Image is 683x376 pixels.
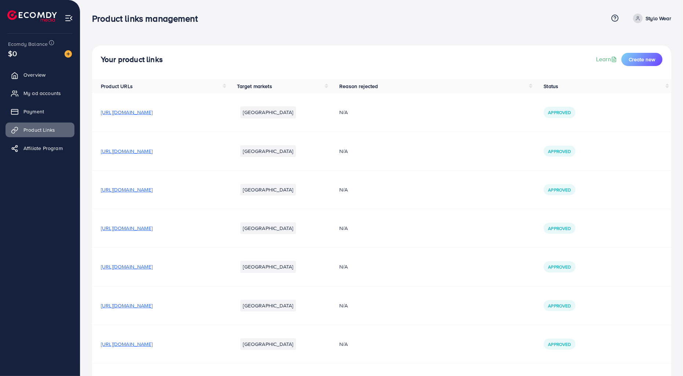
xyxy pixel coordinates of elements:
a: Overview [6,67,74,82]
span: Affiliate Program [23,145,63,152]
li: [GEOGRAPHIC_DATA] [240,338,296,350]
img: logo [7,10,57,22]
span: Approved [548,303,571,309]
li: [GEOGRAPHIC_DATA] [240,184,296,196]
span: My ad accounts [23,90,61,97]
span: Create new [629,56,655,63]
span: Reason rejected [339,83,378,90]
span: Approved [548,148,571,154]
a: My ad accounts [6,86,74,101]
span: N/A [339,109,348,116]
img: menu [65,14,73,22]
span: Ecomdy Balance [8,40,48,48]
img: image [65,50,72,58]
span: Approved [548,109,571,116]
a: Product Links [6,123,74,137]
span: [URL][DOMAIN_NAME] [101,302,153,309]
span: Approved [548,187,571,193]
a: Learn [596,55,618,63]
p: Stylo Wear [646,14,671,23]
li: [GEOGRAPHIC_DATA] [240,300,296,311]
span: N/A [339,186,348,193]
span: Payment [23,108,44,115]
span: Product Links [23,126,55,134]
span: Target markets [237,83,272,90]
span: $0 [8,48,17,59]
span: [URL][DOMAIN_NAME] [101,109,153,116]
h3: Product links management [92,13,204,24]
span: [URL][DOMAIN_NAME] [101,340,153,348]
span: N/A [339,302,348,309]
a: Affiliate Program [6,141,74,156]
a: Stylo Wear [630,14,671,23]
span: [URL][DOMAIN_NAME] [101,263,153,270]
span: Approved [548,341,571,347]
span: Approved [548,225,571,231]
li: [GEOGRAPHIC_DATA] [240,222,296,234]
span: [URL][DOMAIN_NAME] [101,224,153,232]
li: [GEOGRAPHIC_DATA] [240,106,296,118]
span: Approved [548,264,571,270]
span: Product URLs [101,83,133,90]
span: N/A [339,263,348,270]
span: Status [544,83,558,90]
span: N/A [339,340,348,348]
h4: Your product links [101,55,163,64]
span: [URL][DOMAIN_NAME] [101,186,153,193]
span: N/A [339,147,348,155]
span: N/A [339,224,348,232]
span: Overview [23,71,45,79]
button: Create new [621,53,662,66]
a: Payment [6,104,74,119]
li: [GEOGRAPHIC_DATA] [240,261,296,273]
iframe: Chat [652,343,677,370]
span: [URL][DOMAIN_NAME] [101,147,153,155]
li: [GEOGRAPHIC_DATA] [240,145,296,157]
